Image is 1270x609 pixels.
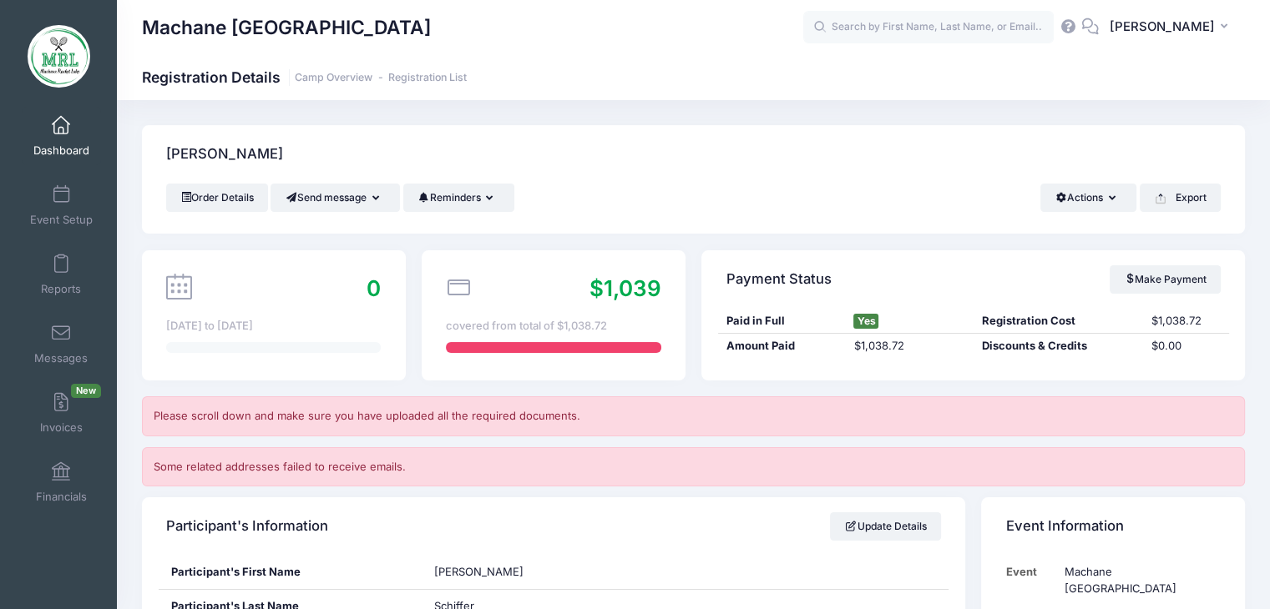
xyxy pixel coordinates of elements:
a: InvoicesNew [22,384,101,442]
button: Export [1140,184,1221,212]
a: Registration List [388,72,467,84]
button: [PERSON_NAME] [1099,8,1245,47]
span: Yes [853,314,878,329]
div: Some related addresses failed to receive emails. [142,447,1245,487]
span: 0 [367,275,381,301]
a: Financials [22,453,101,511]
td: Event [1006,556,1057,605]
div: covered from total of $1,038.72 [446,318,660,335]
span: Invoices [40,420,83,435]
h4: Payment Status [726,255,832,303]
img: Machane Racket Lake [28,25,90,88]
a: Dashboard [22,107,101,165]
h1: Machane [GEOGRAPHIC_DATA] [142,8,431,47]
h4: [PERSON_NAME] [166,131,283,179]
h4: Event Information [1006,503,1124,551]
div: Registration Cost [974,313,1144,330]
span: $1,039 [589,275,661,301]
div: Amount Paid [718,338,846,355]
span: Event Setup [30,213,93,227]
a: Update Details [830,512,941,541]
div: $1,038.72 [1144,313,1229,330]
span: Financials [36,490,87,504]
a: Order Details [166,184,268,212]
div: Please scroll down and make sure you have uploaded all the required documents. [142,396,1245,436]
button: Send message [271,184,400,212]
span: Messages [34,351,88,365]
h1: Registration Details [142,68,467,86]
div: [DATE] to [DATE] [166,318,381,335]
div: $1,038.72 [846,338,974,355]
input: Search by First Name, Last Name, or Email... [803,11,1054,44]
a: Camp Overview [295,72,372,84]
h4: Participant's Information [166,503,328,551]
span: New [71,384,101,398]
button: Actions [1040,184,1136,212]
div: Participant's First Name [159,556,422,589]
span: [PERSON_NAME] [1110,18,1215,36]
button: Reminders [403,184,514,212]
a: Event Setup [22,176,101,234]
td: Machane [GEOGRAPHIC_DATA] [1056,556,1220,605]
a: Messages [22,315,101,373]
a: Make Payment [1110,265,1221,294]
span: [PERSON_NAME] [434,565,524,578]
div: $0.00 [1144,338,1229,355]
a: Reports [22,245,101,304]
span: Reports [41,282,81,296]
span: Dashboard [33,143,89,158]
div: Discounts & Credits [974,338,1144,355]
div: Paid in Full [718,313,846,330]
